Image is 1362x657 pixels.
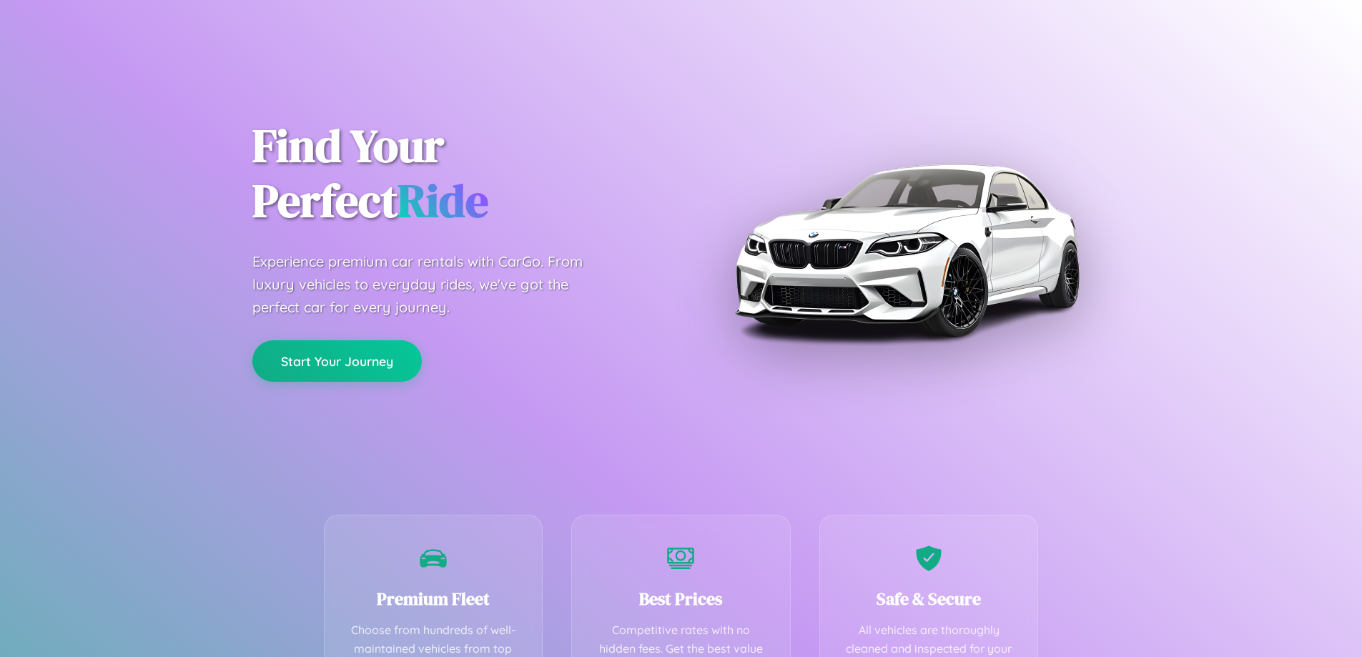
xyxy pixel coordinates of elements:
[252,119,660,229] h1: Find Your Perfect
[842,587,1017,611] h3: Safe & Secure
[252,340,422,382] button: Start Your Journey
[346,587,521,611] h3: Premium Fleet
[398,169,488,232] span: Ride
[252,250,610,319] p: Experience premium car rentals with CarGo. From luxury vehicles to everyday rides, we've got the ...
[728,71,1085,429] img: Premium BMW car rental vehicle
[593,587,769,611] h3: Best Prices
